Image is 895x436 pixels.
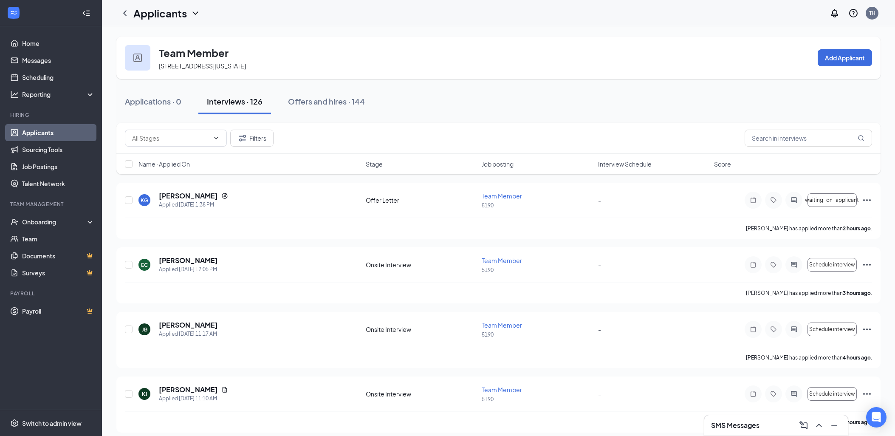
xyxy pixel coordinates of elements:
svg: ActiveChat [789,261,799,268]
h5: [PERSON_NAME] [159,320,218,330]
a: Applicants [22,124,95,141]
svg: Ellipses [862,389,872,399]
span: Name · Applied On [138,160,190,168]
div: EC [141,261,148,269]
p: 5190 [482,396,593,403]
button: Schedule interview [807,387,857,401]
img: user icon [133,54,142,62]
p: 5190 [482,202,593,209]
svg: ActiveChat [789,391,799,397]
a: SurveysCrown [22,264,95,281]
svg: Ellipses [862,324,872,334]
div: JB [142,326,147,333]
span: - [598,326,601,333]
a: Messages [22,52,95,69]
svg: Ellipses [862,260,872,270]
h5: [PERSON_NAME] [159,191,218,201]
svg: UserCheck [10,218,19,226]
svg: ChevronDown [213,135,220,142]
a: Scheduling [22,69,95,86]
div: Applied [DATE] 11:10 AM [159,394,228,403]
h5: [PERSON_NAME] [159,385,218,394]
svg: ChevronUp [814,420,824,430]
span: - [598,261,601,269]
svg: Document [221,386,228,393]
svg: MagnifyingGlass [858,135,864,142]
div: Applications · 0 [125,96,181,107]
h5: [PERSON_NAME] [159,256,218,265]
a: Sourcing Tools [22,141,95,158]
p: [PERSON_NAME] has applied more than . [746,289,872,297]
div: Onsite Interview [366,325,477,334]
button: Filter Filters [230,130,274,147]
a: PayrollCrown [22,303,95,320]
a: Talent Network [22,175,95,192]
button: ComposeMessage [797,419,810,432]
button: Schedule interview [807,258,857,272]
a: Job Postings [22,158,95,175]
b: 3 hours ago [843,290,871,296]
span: [STREET_ADDRESS][US_STATE] [159,62,246,70]
svg: Settings [10,419,19,428]
svg: Note [748,197,758,204]
button: ChevronUp [812,419,826,432]
svg: Tag [768,326,779,333]
button: Minimize [827,419,841,432]
p: [PERSON_NAME] has applied more than . [746,354,872,361]
svg: Reapply [221,193,228,199]
svg: Filter [237,133,248,143]
div: Onsite Interview [366,390,477,398]
span: Interview Schedule [598,160,652,168]
span: Team Member [482,257,522,264]
div: Offer Letter [366,196,477,204]
svg: QuestionInfo [848,8,858,18]
svg: Note [748,391,758,397]
div: Applied [DATE] 1:38 PM [159,201,228,209]
div: Onsite Interview [366,260,477,269]
svg: Analysis [10,90,19,99]
svg: Note [748,326,758,333]
svg: Minimize [829,420,839,430]
div: Reporting [22,90,95,99]
div: Team Management [10,201,93,208]
p: [PERSON_NAME] has applied more than . [746,225,872,232]
span: Score [714,160,731,168]
input: Search in interviews [745,130,872,147]
div: Applied [DATE] 11:17 AM [159,330,218,338]
input: All Stages [132,133,209,143]
span: Schedule interview [809,262,855,268]
svg: Tag [768,261,779,268]
span: Stage [366,160,383,168]
b: 2 hours ago [843,225,871,232]
a: DocumentsCrown [22,247,95,264]
p: 5190 [482,266,593,274]
div: Hiring [10,111,93,119]
svg: Tag [768,197,779,204]
span: Team Member [482,321,522,329]
svg: ChevronLeft [120,8,130,18]
svg: Collapse [82,9,90,17]
svg: Ellipses [862,195,872,205]
svg: Note [748,261,758,268]
h3: SMS Messages [711,421,759,430]
svg: ActiveChat [789,197,799,204]
svg: ComposeMessage [799,420,809,430]
span: Schedule interview [809,326,855,332]
svg: ActiveChat [789,326,799,333]
div: Applied [DATE] 12:05 PM [159,265,218,274]
a: Home [22,35,95,52]
span: waiting_on_applicant [805,197,859,203]
h3: Team Member [159,45,229,60]
h1: Applicants [133,6,187,20]
span: Schedule interview [809,391,855,397]
div: Offers and hires · 144 [288,96,365,107]
span: - [598,390,601,398]
div: KG [141,197,148,204]
div: Interviews · 126 [207,96,263,107]
button: Schedule interview [807,323,857,336]
svg: Tag [768,391,779,397]
span: Job posting [482,160,514,168]
div: Open Intercom Messenger [866,407,887,428]
div: Payroll [10,290,93,297]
